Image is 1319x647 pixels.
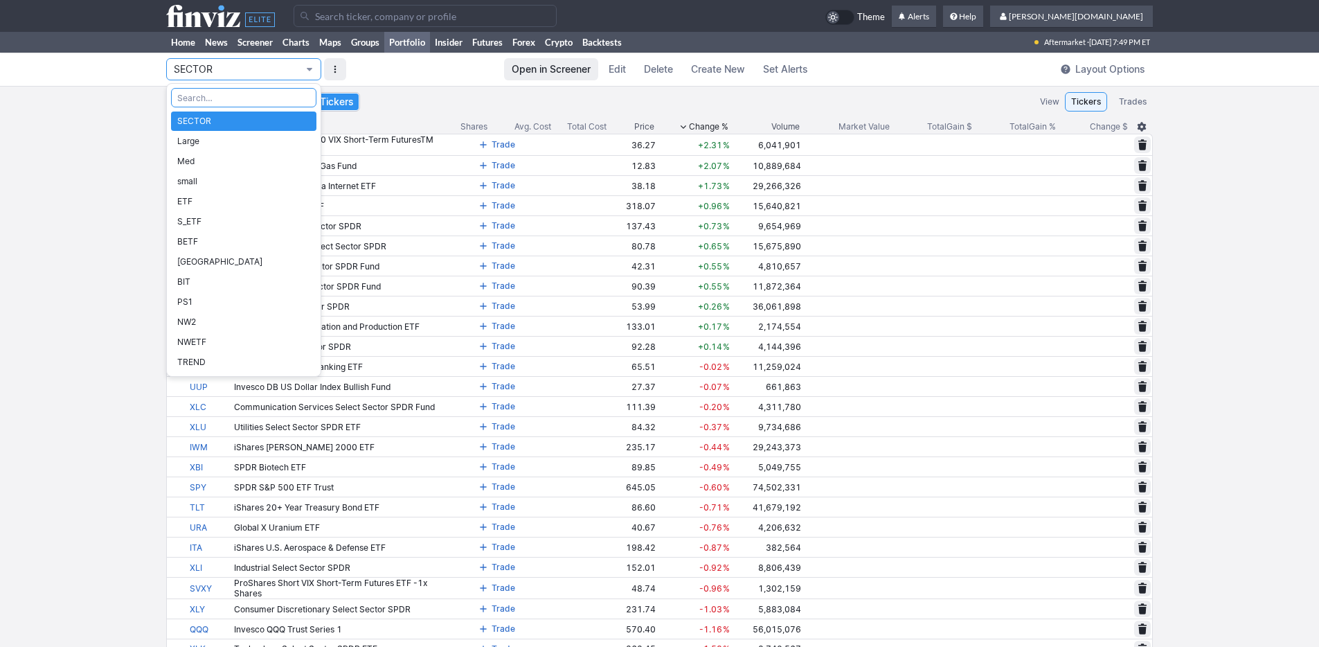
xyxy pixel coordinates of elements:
span: TREND [177,355,310,369]
span: ETF [177,195,310,209]
span: [GEOGRAPHIC_DATA] [177,255,310,269]
span: Large [177,134,310,148]
span: Med [177,154,310,168]
span: BIT [177,275,310,289]
input: Search… [171,88,316,107]
span: SECTOR [177,114,310,128]
span: PS1 [177,295,310,309]
span: S_ETF [177,215,310,229]
span: BETF [177,235,310,249]
span: NW2 [177,315,310,329]
span: NWETF [177,335,310,349]
span: small [177,175,310,188]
